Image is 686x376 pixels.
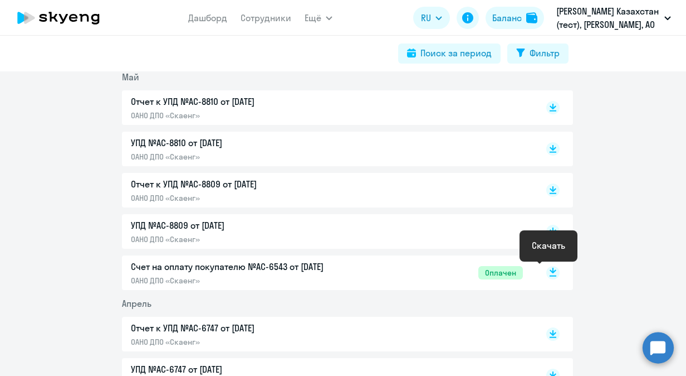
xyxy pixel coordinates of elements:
div: Фильтр [530,46,560,60]
p: ОАНО ДПО «Скаенг» [131,152,365,162]
span: Ещё [305,11,321,25]
p: Отчет к УПД №AC-8810 от [DATE] [131,95,365,108]
p: [PERSON_NAME] Казахстан (тест), [PERSON_NAME], АО [556,4,660,31]
span: Оплачен [478,266,523,279]
p: ОАНО ДПО «Скаенг» [131,234,365,244]
p: Отчет к УПД №AC-6747 от [DATE] [131,321,365,335]
a: Отчет к УПД №AC-8810 от [DATE]ОАНО ДПО «Скаенг» [131,95,523,120]
p: ОАНО ДПО «Скаенг» [131,193,365,203]
div: Баланс [492,11,522,25]
p: Счет на оплату покупателю №AC-6543 от [DATE] [131,260,365,273]
a: Отчет к УПД №AC-8809 от [DATE]ОАНО ДПО «Скаенг» [131,177,523,203]
p: ОАНО ДПО «Скаенг» [131,110,365,120]
a: Дашборд [188,12,227,23]
button: Фильтр [507,44,569,64]
p: УПД №AC-8809 от [DATE] [131,219,365,232]
a: Сотрудники [241,12,291,23]
button: Поиск за период [398,44,501,64]
button: Балансbalance [486,7,544,29]
span: RU [421,11,431,25]
a: УПД №AC-8810 от [DATE]ОАНО ДПО «Скаенг» [131,136,523,162]
button: RU [413,7,450,29]
button: Ещё [305,7,332,29]
span: Май [122,71,139,83]
span: Апрель [122,298,151,309]
a: УПД №AC-8809 от [DATE]ОАНО ДПО «Скаенг» [131,219,523,244]
p: УПД №AC-6747 от [DATE] [131,363,365,376]
p: ОАНО ДПО «Скаенг» [131,337,365,347]
a: Отчет к УПД №AC-6747 от [DATE]ОАНО ДПО «Скаенг» [131,321,523,347]
p: ОАНО ДПО «Скаенг» [131,276,365,286]
button: [PERSON_NAME] Казахстан (тест), [PERSON_NAME], АО [551,4,677,31]
img: balance [526,12,537,23]
p: Отчет к УПД №AC-8809 от [DATE] [131,177,365,191]
p: УПД №AC-8810 от [DATE] [131,136,365,150]
div: Скачать [532,239,565,252]
a: Счет на оплату покупателю №AC-6543 от [DATE]ОАНО ДПО «Скаенг»Оплачен [131,260,523,286]
div: Поиск за период [420,46,492,60]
